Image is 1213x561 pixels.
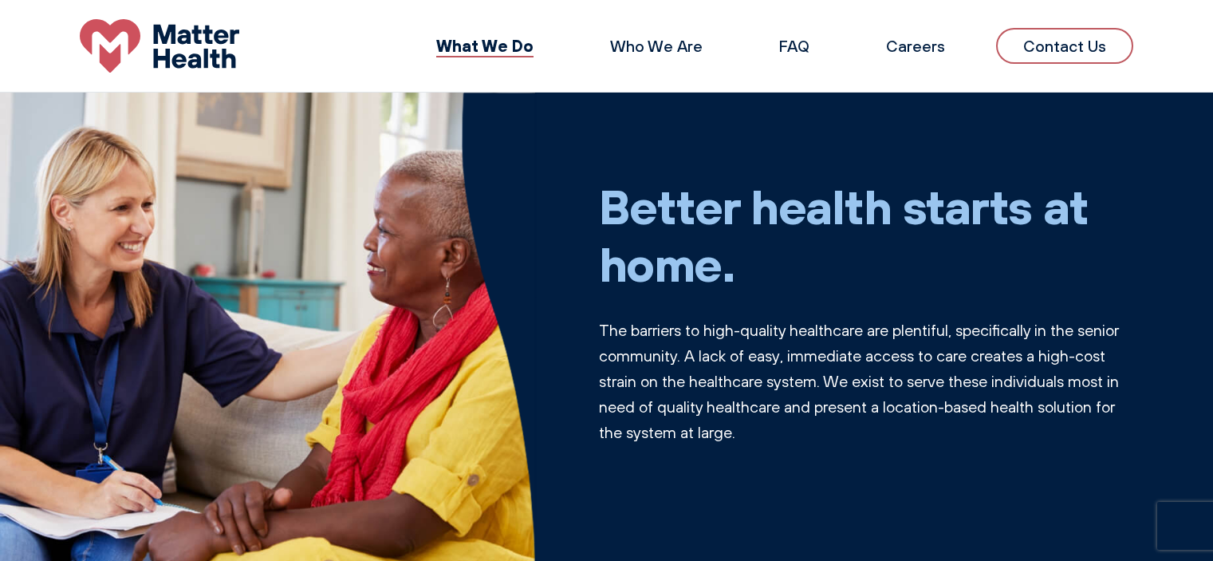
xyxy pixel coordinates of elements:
a: FAQ [779,36,809,56]
a: Who We Are [610,36,703,56]
p: The barriers to high-quality healthcare are plentiful, specifically in the senior community. A la... [599,318,1134,445]
h1: Better health starts at home. [599,177,1134,292]
a: Contact Us [996,28,1133,64]
a: Careers [886,36,945,56]
a: What We Do [436,35,534,56]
